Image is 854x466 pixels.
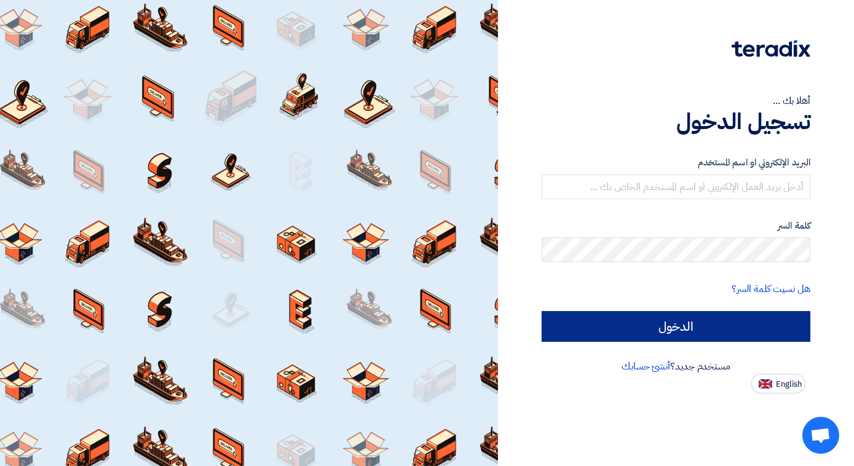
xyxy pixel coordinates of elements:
input: أدخل بريد العمل الإلكتروني او اسم المستخدم الخاص بك ... [542,175,810,199]
div: أهلا بك ... [542,93,810,108]
label: البريد الإلكتروني او اسم المستخدم [542,156,810,170]
a: هل نسيت كلمة السر؟ [732,282,810,296]
h1: تسجيل الدخول [542,108,810,135]
input: الدخول [542,311,810,342]
span: English [776,380,802,389]
label: كلمة السر [542,219,810,233]
div: مستخدم جديد؟ [542,359,810,374]
a: Open chat [802,417,839,454]
button: English [751,374,805,393]
a: أنشئ حسابك [622,359,670,374]
img: en-US.png [759,379,772,389]
img: Teradix logo [732,40,810,57]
